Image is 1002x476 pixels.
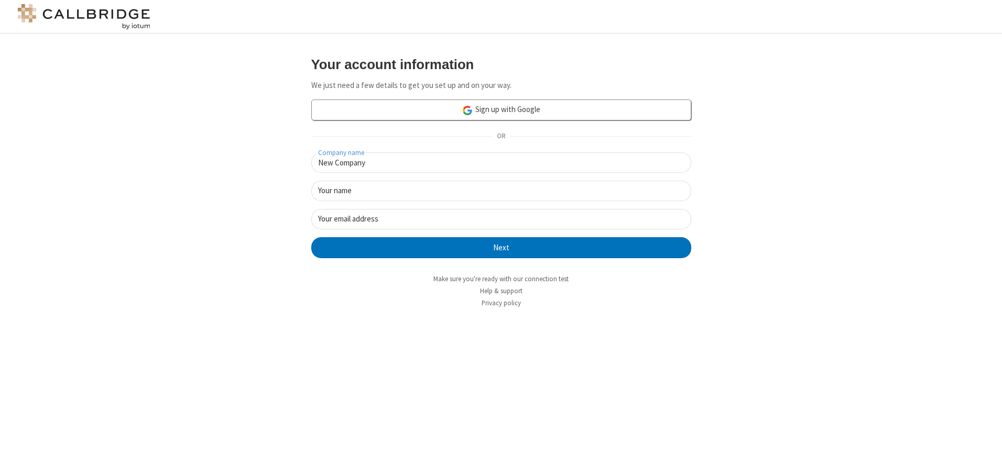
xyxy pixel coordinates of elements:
a: Privacy policy [482,298,521,307]
h3: Your account information [311,57,691,72]
a: Make sure you're ready with our connection test [433,274,569,283]
img: google-icon.png [462,105,473,116]
input: Your name [311,181,691,201]
a: Sign up with Google [311,99,691,120]
input: Your email address [311,209,691,229]
button: Next [311,237,691,258]
p: We just need a few details to get you set up and on your way. [311,80,691,92]
span: OR [493,129,509,144]
a: Help & support [480,286,522,295]
input: Company name [311,152,691,173]
img: logo@2x.png [16,4,152,29]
